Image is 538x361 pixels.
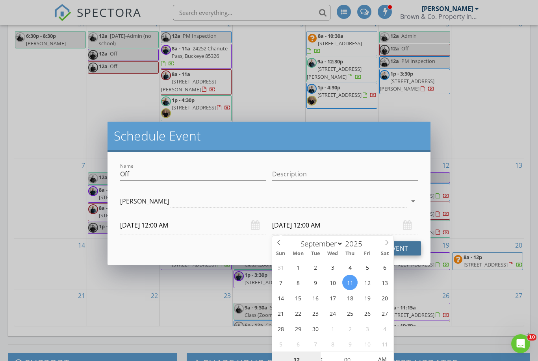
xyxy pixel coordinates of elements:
span: October 5, 2025 [273,336,288,352]
span: September 18, 2025 [342,290,358,305]
span: October 1, 2025 [325,321,340,336]
span: September 10, 2025 [325,275,340,290]
span: Fri [359,251,376,256]
span: September 22, 2025 [290,305,306,321]
span: Thu [341,251,359,256]
span: Tue [307,251,324,256]
span: October 9, 2025 [342,336,358,352]
span: October 11, 2025 [377,336,392,352]
span: September 2, 2025 [308,259,323,275]
span: September 7, 2025 [273,275,288,290]
span: October 2, 2025 [342,321,358,336]
span: September 16, 2025 [308,290,323,305]
span: October 7, 2025 [308,336,323,352]
span: September 9, 2025 [308,275,323,290]
span: October 10, 2025 [360,336,375,352]
span: October 8, 2025 [325,336,340,352]
span: September 15, 2025 [290,290,306,305]
span: September 27, 2025 [377,305,392,321]
span: September 6, 2025 [377,259,392,275]
span: September 5, 2025 [360,259,375,275]
span: Mon [289,251,307,256]
input: Select date [272,216,418,235]
span: 10 [527,334,536,341]
span: September 17, 2025 [325,290,340,305]
span: September 4, 2025 [342,259,358,275]
span: September 24, 2025 [325,305,340,321]
span: September 21, 2025 [273,305,288,321]
span: September 19, 2025 [360,290,375,305]
i: arrow_drop_down [408,196,418,206]
div: [PERSON_NAME] [120,198,169,205]
span: September 1, 2025 [290,259,306,275]
span: October 4, 2025 [377,321,392,336]
span: September 28, 2025 [273,321,288,336]
span: September 3, 2025 [325,259,340,275]
input: Year [343,239,369,249]
span: September 8, 2025 [290,275,306,290]
span: September 29, 2025 [290,321,306,336]
h2: Schedule Event [114,128,424,144]
span: September 20, 2025 [377,290,392,305]
span: September 13, 2025 [377,275,392,290]
span: Sun [272,251,289,256]
span: September 11, 2025 [342,275,358,290]
span: October 6, 2025 [290,336,306,352]
input: Select date [120,216,266,235]
span: October 3, 2025 [360,321,375,336]
span: September 14, 2025 [273,290,288,305]
span: September 26, 2025 [360,305,375,321]
span: September 12, 2025 [360,275,375,290]
iframe: Intercom live chat [511,334,530,353]
span: September 25, 2025 [342,305,358,321]
span: Sat [376,251,393,256]
span: Wed [324,251,341,256]
span: August 31, 2025 [273,259,288,275]
span: September 23, 2025 [308,305,323,321]
span: September 30, 2025 [308,321,323,336]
